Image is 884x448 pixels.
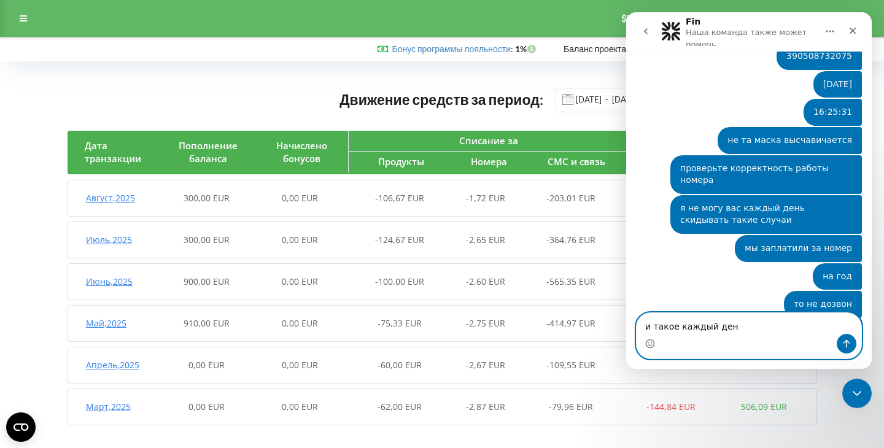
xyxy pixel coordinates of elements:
[184,192,230,204] span: 300,00 EUR
[86,234,132,245] span: Июль , 2025
[646,401,696,412] span: -144,84 EUR
[564,44,629,54] span: Баланс проекта:
[85,139,141,164] span: Дата транзакции
[546,234,595,245] span: -364,76 EUR
[549,401,593,412] span: -79,96 EUR
[741,359,787,371] span: 333,88 EUR
[471,155,507,168] span: Номера
[466,401,505,412] span: -2,87 EUR
[646,359,696,371] span: -172,22 EUR
[188,401,225,412] span: 0,00 EUR
[378,359,422,371] span: -60,00 EUR
[546,192,595,204] span: -203,01 EUR
[842,379,872,408] iframe: Intercom live chat
[378,155,424,168] span: Продукты
[375,276,424,287] span: -100,00 EUR
[86,359,139,371] span: Апрель , 2025
[184,276,230,287] span: 900,00 EUR
[548,155,605,168] span: СМС и связь
[179,139,238,164] span: Пополнение баланса
[466,317,505,329] span: -2,75 EUR
[546,359,595,371] span: -109,55 EUR
[282,192,318,204] span: 0,00 EUR
[6,412,36,442] button: Open CMP widget
[378,317,422,329] span: -75,33 EUR
[276,139,327,164] span: Начислено бонусов
[375,192,424,204] span: -106,67 EUR
[375,234,424,245] span: -124,67 EUR
[86,317,126,329] span: Май , 2025
[86,401,131,412] span: Март , 2025
[282,234,318,245] span: 0,00 EUR
[546,276,595,287] span: -565,35 EUR
[184,317,230,329] span: 910,00 EUR
[282,317,318,329] span: 0,00 EUR
[466,192,505,204] span: -1,72 EUR
[466,359,505,371] span: -2,67 EUR
[392,44,511,54] a: Бонус программы лояльности
[282,401,318,412] span: 0,00 EUR
[466,276,505,287] span: -2,60 EUR
[184,234,230,245] span: 300,00 EUR
[459,134,518,147] span: Списание за
[392,44,513,54] span: :
[378,401,422,412] span: -62,00 EUR
[282,276,318,287] span: 0,00 EUR
[86,192,135,204] span: Август , 2025
[515,44,539,54] strong: 1%
[86,276,133,287] span: Июнь , 2025
[466,234,505,245] span: -2,65 EUR
[282,359,318,371] span: 0,00 EUR
[339,91,543,108] span: Движение средств за период:
[626,12,872,369] iframe: Intercom live chat
[188,359,225,371] span: 0,00 EUR
[741,401,787,412] span: 506,09 EUR
[546,317,595,329] span: -414,97 EUR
